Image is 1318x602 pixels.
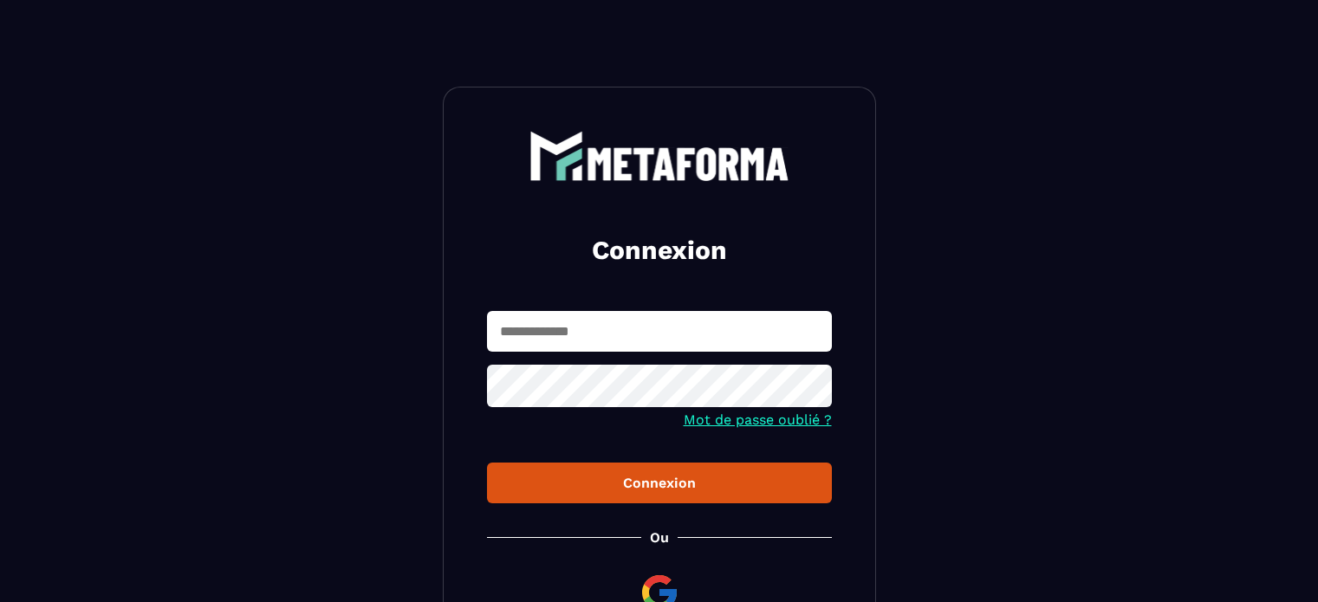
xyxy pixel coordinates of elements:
p: Ou [650,529,669,546]
div: Connexion [501,475,818,491]
a: logo [487,131,832,181]
img: logo [529,131,789,181]
button: Connexion [487,463,832,503]
h2: Connexion [508,233,811,268]
a: Mot de passe oublié ? [684,411,832,428]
